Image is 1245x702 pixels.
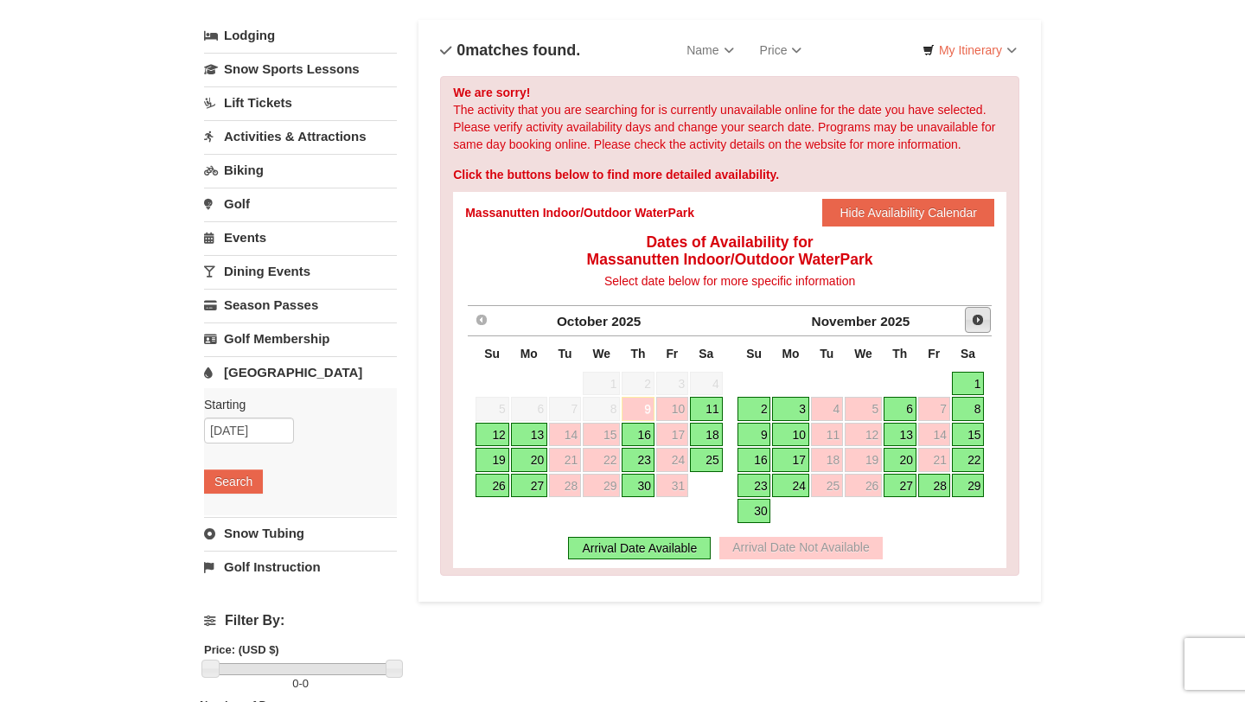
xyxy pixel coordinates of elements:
a: 24 [772,474,808,498]
a: 18 [811,448,843,472]
a: Lift Tickets [204,86,397,118]
a: 15 [583,423,620,447]
a: Season Passes [204,289,397,321]
span: Sunday [484,347,500,361]
span: Next [971,313,985,327]
span: 3 [656,372,688,396]
a: Lodging [204,20,397,51]
h4: Dates of Availability for Massanutten Indoor/Outdoor WaterPark [465,233,994,268]
a: 10 [656,397,688,421]
a: 21 [918,448,950,472]
span: Wednesday [592,347,610,361]
a: Name [674,33,746,67]
a: 29 [952,474,985,498]
span: Tuesday [820,347,833,361]
a: 19 [845,448,882,472]
a: 31 [656,474,688,498]
span: Wednesday [854,347,872,361]
a: 23 [737,474,771,498]
a: 9 [737,423,771,447]
button: Search [204,469,263,494]
a: 6 [884,397,916,421]
a: 17 [656,423,688,447]
a: 26 [476,474,509,498]
a: Golf [204,188,397,220]
a: 14 [918,423,950,447]
a: 27 [511,474,547,498]
a: 12 [476,423,509,447]
a: 12 [845,423,882,447]
a: Activities & Attractions [204,120,397,152]
span: Thursday [892,347,907,361]
div: The activity that you are searching for is currently unavailable online for the date you have sel... [440,76,1019,576]
a: Next [965,307,991,333]
a: 26 [845,474,882,498]
span: Friday [666,347,678,361]
div: Massanutten Indoor/Outdoor WaterPark [465,204,694,221]
a: 24 [656,448,688,472]
span: 0 [303,677,309,690]
h4: Filter By: [204,613,397,629]
a: 20 [884,448,916,472]
a: 3 [772,397,808,421]
a: Biking [204,154,397,186]
span: 2 [622,372,654,396]
span: Friday [928,347,940,361]
a: 30 [737,499,771,523]
a: 25 [690,448,723,472]
a: 11 [811,423,843,447]
a: 10 [772,423,808,447]
a: Golf Instruction [204,551,397,583]
a: Events [204,221,397,253]
a: 14 [549,423,581,447]
a: 1 [952,372,985,396]
a: Golf Membership [204,322,397,354]
a: 13 [511,423,547,447]
span: Saturday [961,347,975,361]
div: Click the buttons below to find more detailed availability. [453,166,1006,183]
a: 7 [918,397,950,421]
a: [GEOGRAPHIC_DATA] [204,356,397,388]
a: 15 [952,423,985,447]
h4: matches found. [440,41,580,59]
a: 11 [690,397,723,421]
a: My Itinerary [911,37,1028,63]
a: 20 [511,448,547,472]
span: 4 [690,372,723,396]
a: 28 [918,474,950,498]
a: 25 [811,474,843,498]
a: Snow Tubing [204,517,397,549]
a: Snow Sports Lessons [204,53,397,85]
a: 19 [476,448,509,472]
a: 5 [845,397,882,421]
span: 6 [511,397,547,421]
a: 8 [952,397,985,421]
span: 1 [583,372,620,396]
span: Monday [520,347,538,361]
a: 28 [549,474,581,498]
a: 21 [549,448,581,472]
span: 8 [583,397,620,421]
span: 5 [476,397,509,421]
span: 0 [292,677,298,690]
span: Saturday [699,347,713,361]
span: Tuesday [559,347,572,361]
a: 23 [622,448,654,472]
button: Hide Availability Calendar [822,199,994,227]
div: Arrival Date Available [568,537,711,559]
a: 16 [622,423,654,447]
span: Select date below for more specific information [604,274,855,288]
span: November [812,314,877,329]
a: 4 [811,397,843,421]
a: 16 [737,448,771,472]
span: 7 [549,397,581,421]
a: 2 [737,397,771,421]
strong: Price: (USD $) [204,643,279,656]
a: 17 [772,448,808,472]
span: Thursday [631,347,646,361]
span: 2025 [611,314,641,329]
div: Arrival Date Not Available [719,537,882,559]
span: Prev [475,313,488,327]
a: Prev [469,308,494,332]
span: 2025 [880,314,910,329]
